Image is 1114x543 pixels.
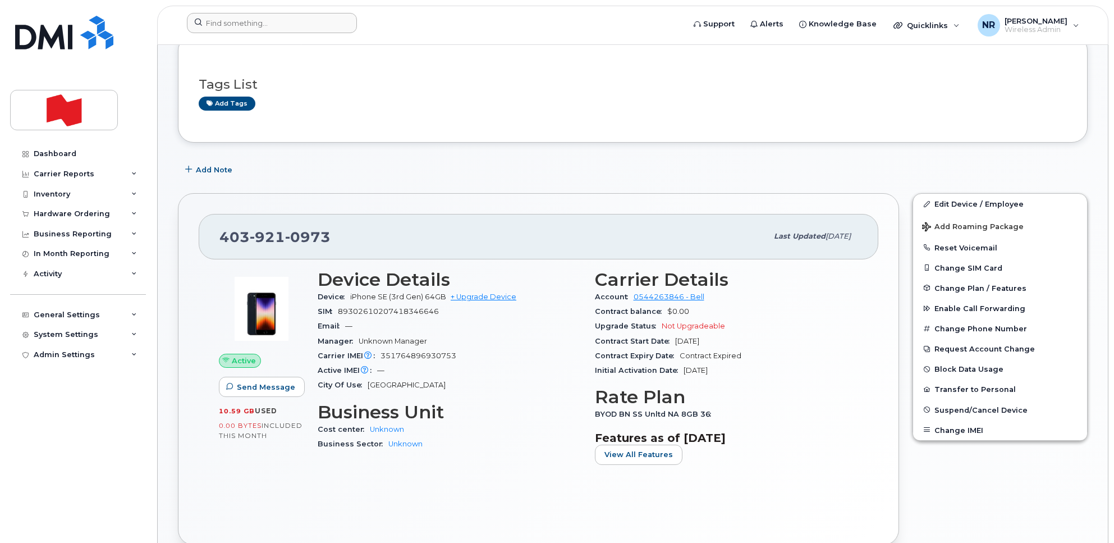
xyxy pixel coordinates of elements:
span: Change Plan / Features [934,284,1026,292]
span: Contract Start Date [595,337,675,345]
span: Upgrade Status [595,322,662,330]
span: [PERSON_NAME] [1005,16,1067,25]
span: Account [595,293,634,301]
span: iPhone SE (3rd Gen) 64GB [350,293,446,301]
span: [DATE] [675,337,699,345]
span: City Of Use [318,381,368,389]
a: 0544263846 - Bell [634,293,704,301]
a: + Upgrade Device [451,293,516,301]
button: Send Message [219,377,305,397]
span: Last updated [774,232,826,240]
span: Not Upgradeable [662,322,725,330]
button: Request Account Change [913,339,1087,359]
span: Manager [318,337,359,345]
span: [DATE] [826,232,851,240]
span: Send Message [237,382,295,393]
button: Add Roaming Package [913,215,1087,238]
a: Support [686,13,742,35]
h3: Rate Plan [595,387,859,407]
span: — [345,322,352,330]
span: Knowledge Base [809,19,877,30]
div: Quicklinks [886,14,968,36]
span: 921 [250,229,285,245]
span: Unknown Manager [359,337,427,345]
input: Find something... [187,13,357,33]
span: BYOD BN SS Unltd NA 8GB 36 [595,410,717,418]
button: Transfer to Personal [913,379,1087,399]
img: image20231002-3703462-1angbar.jpeg [228,275,295,343]
span: Enable Call Forwarding [934,304,1025,313]
h3: Device Details [318,270,581,290]
span: Carrier IMEI [318,352,380,360]
span: NR [982,19,995,32]
span: [DATE] [684,366,708,375]
span: Add Roaming Package [922,222,1024,233]
span: 351764896930753 [380,352,456,360]
span: Quicklinks [907,21,948,30]
span: Active IMEI [318,366,377,375]
span: Add Note [196,165,232,175]
span: Email [318,322,345,330]
span: 0973 [285,229,331,245]
span: Active [232,355,256,366]
span: Contract balance [595,307,667,316]
button: Change IMEI [913,420,1087,440]
h3: Carrier Details [595,270,859,290]
a: Alerts [742,13,791,35]
button: Change Plan / Features [913,278,1087,298]
button: Change Phone Number [913,318,1087,339]
span: Initial Activation Date [595,366,684,375]
span: Support [703,19,735,30]
span: 0.00 Bytes [219,422,262,430]
span: SIM [318,307,338,316]
button: Change SIM Card [913,258,1087,278]
span: included this month [219,421,302,440]
a: Unknown [370,425,404,434]
h3: Business Unit [318,402,581,422]
span: Wireless Admin [1005,25,1067,34]
span: Cost center [318,425,370,434]
h3: Features as of [DATE] [595,431,859,445]
span: Contract Expired [680,352,741,360]
span: 89302610207418346646 [338,307,439,316]
a: Knowledge Base [791,13,884,35]
button: Suspend/Cancel Device [913,400,1087,420]
a: Edit Device / Employee [913,194,1087,214]
span: Business Sector [318,440,388,448]
a: Unknown [388,440,423,448]
span: 10.59 GB [219,407,255,415]
span: used [255,407,277,415]
div: Nancy Robitaille [970,14,1087,36]
span: 403 [219,229,331,245]
button: Block Data Usage [913,359,1087,379]
span: Contract Expiry Date [595,352,680,360]
span: Alerts [760,19,783,30]
span: — [377,366,384,375]
h3: Tags List [199,77,1067,92]
a: Add tags [199,97,255,111]
span: Suspend/Cancel Device [934,405,1028,414]
button: View All Features [595,445,682,465]
span: $0.00 [667,307,689,316]
button: Reset Voicemail [913,238,1087,258]
button: Add Note [178,159,242,180]
span: Device [318,293,350,301]
span: View All Features [604,449,673,460]
span: [GEOGRAPHIC_DATA] [368,381,446,389]
button: Enable Call Forwarding [913,298,1087,318]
